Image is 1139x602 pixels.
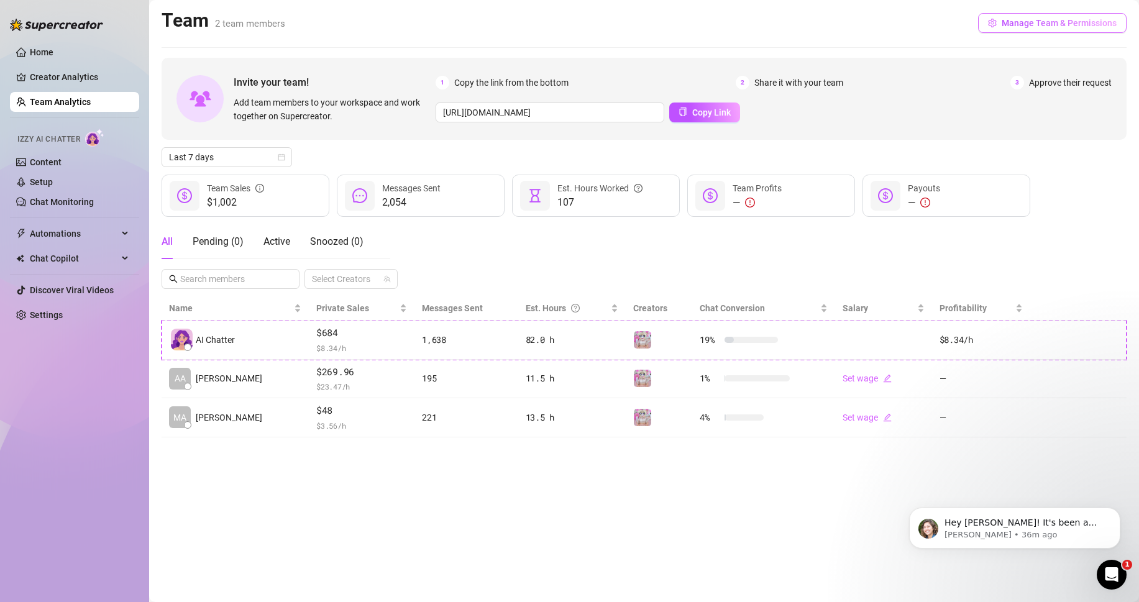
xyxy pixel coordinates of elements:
a: Set wageedit [843,373,892,383]
span: $684 [316,326,407,340]
div: 1,638 [422,333,510,347]
img: Chat Copilot [16,254,24,263]
a: Discover Viral Videos [30,285,114,295]
a: Home [30,47,53,57]
span: Name [169,301,291,315]
a: Set wageedit [843,413,892,422]
span: 1 % [700,372,720,385]
span: exclamation-circle [745,198,755,208]
iframe: Intercom notifications message [890,481,1139,568]
div: 13.5 h [526,411,618,424]
div: Pending ( 0 ) [193,234,244,249]
th: Name [162,296,309,321]
span: team [383,275,391,283]
span: 1 [436,76,449,89]
a: Setup [30,177,53,187]
span: Private Sales [316,303,369,313]
span: Izzy AI Chatter [17,134,80,145]
span: Team Profits [733,183,782,193]
span: $ 23.47 /h [316,380,407,393]
span: edit [883,374,892,383]
img: AI Chatter [85,129,104,147]
span: [PERSON_NAME] [196,372,262,385]
span: dollar-circle [703,188,718,203]
span: Profitability [940,303,987,313]
span: Messages Sent [382,183,441,193]
button: Copy Link [669,103,740,122]
span: [PERSON_NAME] [196,411,262,424]
a: Team Analytics [30,97,91,107]
span: Last 7 days [169,148,285,166]
span: Messages Sent [422,303,483,313]
span: Snoozed ( 0 ) [310,235,364,247]
span: Manage Team & Permissions [1002,18,1117,28]
span: setting [988,19,997,27]
td: — [932,360,1030,399]
span: 2 team members [215,18,285,29]
div: 11.5 h [526,372,618,385]
span: dollar-circle [177,188,192,203]
a: Settings [30,310,63,320]
iframe: Intercom live chat [1097,560,1127,590]
span: Chat Copilot [30,249,118,268]
img: Rosey [634,370,651,387]
span: $1,002 [207,195,264,210]
img: Rosey [634,331,651,349]
span: Share it with your team [754,76,843,89]
img: izzy-ai-chatter-avatar-DDCN_rTZ.svg [171,329,193,350]
span: Copy Link [692,107,731,117]
span: exclamation-circle [920,198,930,208]
span: message [352,188,367,203]
span: edit [883,413,892,422]
div: Est. Hours Worked [557,181,643,195]
span: 107 [557,195,643,210]
div: — [733,195,782,210]
span: 4 % [700,411,720,424]
div: All [162,234,173,249]
span: 19 % [700,333,720,347]
span: copy [679,107,687,116]
span: Payouts [908,183,940,193]
span: 3 [1010,76,1024,89]
span: AA [175,372,186,385]
td: — [932,398,1030,437]
a: Chat Monitoring [30,197,94,207]
div: 82.0 h [526,333,618,347]
div: 221 [422,411,510,424]
span: $269.96 [316,365,407,380]
div: 195 [422,372,510,385]
span: Add team members to your workspace and work together on Supercreator. [234,96,431,123]
span: 2 [736,76,749,89]
span: calendar [278,153,285,161]
span: question-circle [571,301,580,315]
img: logo-BBDzfeDw.svg [10,19,103,31]
span: AI Chatter [196,333,235,347]
h2: Team [162,9,285,32]
span: Invite your team! [234,75,436,90]
div: — [908,195,940,210]
span: dollar-circle [878,188,893,203]
span: hourglass [528,188,542,203]
span: $48 [316,403,407,418]
input: Search members [180,272,282,286]
span: Copy the link from the bottom [454,76,569,89]
a: Content [30,157,62,167]
img: Rosey [634,409,651,426]
div: Est. Hours [526,301,608,315]
span: thunderbolt [16,229,26,239]
span: MA [173,411,186,424]
span: $ 8.34 /h [316,342,407,354]
a: Creator Analytics [30,67,129,87]
span: Automations [30,224,118,244]
span: search [169,275,178,283]
span: 1 [1122,560,1132,570]
button: Manage Team & Permissions [978,13,1127,33]
span: Chat Conversion [700,303,765,313]
span: info-circle [255,181,264,195]
span: $ 3.56 /h [316,419,407,432]
span: Approve their request [1029,76,1112,89]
